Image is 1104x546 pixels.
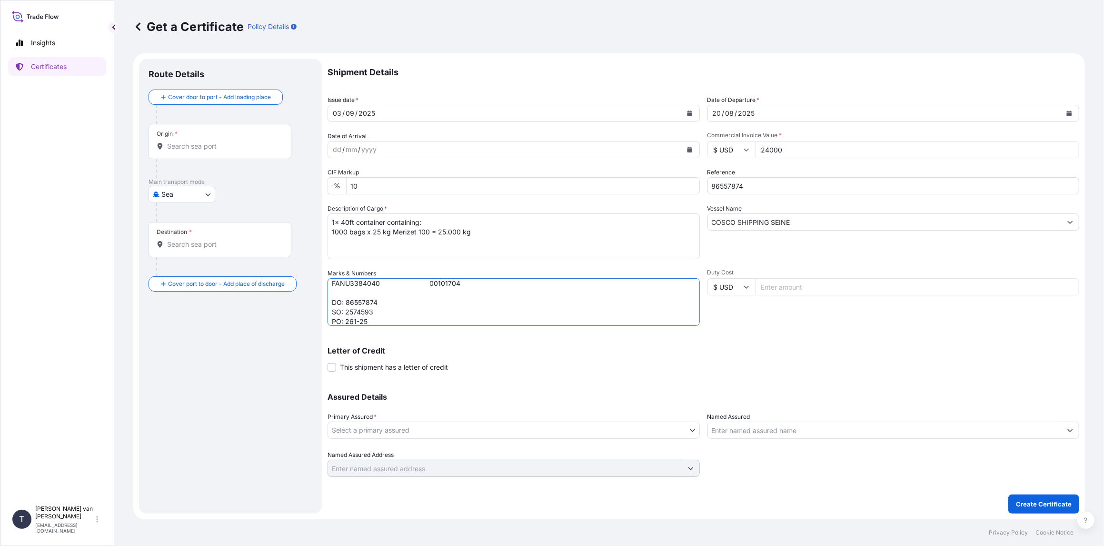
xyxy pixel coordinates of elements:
[707,131,1080,139] span: Commercial Invoice Value
[328,59,1079,86] p: Shipment Details
[328,131,367,141] span: Date of Arrival
[708,213,1062,231] input: Type to search vessel name or IMO
[167,142,279,151] input: Origin
[1016,499,1072,509] p: Create Certificate
[755,141,1080,158] input: Enter amount
[340,363,448,372] span: This shipment has a letter of credit
[328,204,387,213] label: Description of Cargo
[358,108,376,119] div: year,
[149,178,312,186] p: Main transport mode
[157,228,192,236] div: Destination
[722,108,725,119] div: /
[342,144,345,155] div: /
[682,460,699,477] button: Show suggestions
[332,144,342,155] div: day,
[8,33,106,52] a: Insights
[19,515,25,524] span: T
[725,108,735,119] div: month,
[328,95,358,105] span: Issue date
[346,177,700,194] input: Enter percentage between 0 and 10%
[707,177,1080,194] input: Enter booking reference
[682,142,697,157] button: Calendar
[355,108,358,119] div: /
[345,108,355,119] div: month,
[755,278,1080,295] input: Enter amount
[133,19,244,34] p: Get a Certificate
[149,69,204,80] p: Route Details
[328,460,682,477] input: Named Assured Address
[360,144,378,155] div: year,
[1062,213,1079,231] button: Show suggestions
[989,529,1028,536] a: Privacy Policy
[328,269,376,278] label: Marks & Numbers
[707,269,1080,276] span: Duty Cost
[707,412,750,422] label: Named Assured
[1035,529,1074,536] a: Cookie Notice
[707,95,760,105] span: Date of Departure
[1062,106,1077,121] button: Calendar
[712,108,722,119] div: day,
[332,108,342,119] div: day,
[342,108,345,119] div: /
[328,177,346,194] div: %
[707,168,736,177] label: Reference
[168,279,285,289] span: Cover port to door - Add place of discharge
[328,393,1079,401] p: Assured Details
[31,38,55,48] p: Insights
[248,22,289,31] p: Policy Details
[1062,422,1079,439] button: Show suggestions
[735,108,737,119] div: /
[31,62,67,71] p: Certificates
[149,276,297,292] button: Cover port to door - Add place of discharge
[707,204,742,213] label: Vessel Name
[35,522,94,534] p: [EMAIL_ADDRESS][DOMAIN_NAME]
[1008,495,1079,514] button: Create Certificate
[345,144,358,155] div: month,
[737,108,756,119] div: year,
[328,412,377,422] span: Primary Assured
[149,186,215,203] button: Select transport
[157,130,178,138] div: Origin
[168,92,271,102] span: Cover door to port - Add loading place
[35,505,94,520] p: [PERSON_NAME] van [PERSON_NAME]
[332,425,409,435] span: Select a primary assured
[167,240,279,249] input: Destination
[328,450,394,460] label: Named Assured Address
[682,106,697,121] button: Calendar
[161,190,173,199] span: Sea
[328,422,700,439] button: Select a primary assured
[149,90,283,105] button: Cover door to port - Add loading place
[8,57,106,76] a: Certificates
[328,168,359,177] label: CIF Markup
[328,347,1079,354] p: Letter of Credit
[708,422,1062,439] input: Assured Name
[358,144,360,155] div: /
